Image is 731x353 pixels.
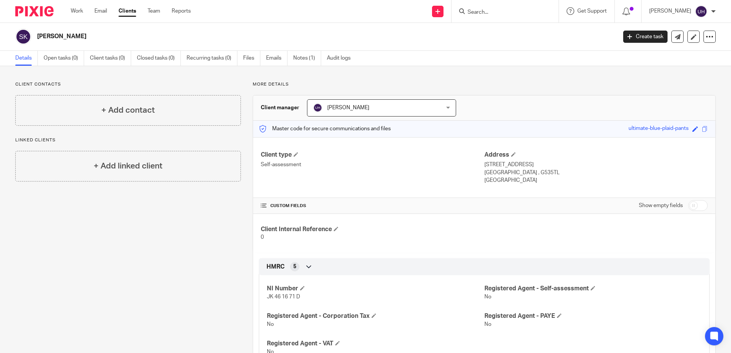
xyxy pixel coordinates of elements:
[695,5,707,18] img: svg%3E
[101,104,155,116] h4: + Add contact
[187,51,237,66] a: Recurring tasks (0)
[94,160,162,172] h4: + Add linked client
[94,7,107,15] a: Email
[484,161,708,168] p: [STREET_ADDRESS]
[267,322,274,327] span: No
[37,32,497,40] h2: [PERSON_NAME]
[15,29,31,45] img: svg%3E
[15,6,54,16] img: Pixie
[327,105,369,110] span: [PERSON_NAME]
[267,285,484,293] h4: NI Number
[649,7,691,15] p: [PERSON_NAME]
[259,125,391,133] p: Master code for secure communications and files
[137,51,181,66] a: Closed tasks (0)
[261,151,484,159] h4: Client type
[261,203,484,209] h4: CUSTOM FIELDS
[484,151,708,159] h4: Address
[71,7,83,15] a: Work
[267,294,300,300] span: JK 46 16 71 D
[327,51,356,66] a: Audit logs
[467,9,536,16] input: Search
[484,322,491,327] span: No
[15,137,241,143] p: Linked clients
[267,340,484,348] h4: Registered Agent - VAT
[266,51,288,66] a: Emails
[261,104,299,112] h3: Client manager
[253,81,716,87] p: More details
[15,51,38,66] a: Details
[90,51,131,66] a: Client tasks (0)
[629,125,689,133] div: ultimate-blue-plaid-pants
[313,103,322,112] img: svg%3E
[172,7,191,15] a: Reports
[15,81,241,87] p: Client contacts
[267,312,484,320] h4: Registered Agent - Corporation Tax
[484,176,708,184] p: [GEOGRAPHIC_DATA]
[243,51,260,66] a: Files
[639,202,683,209] label: Show empty fields
[261,225,484,233] h4: Client Internal Reference
[484,294,491,300] span: No
[261,161,484,168] p: Self-assessment
[623,31,668,43] a: Create task
[293,263,296,270] span: 5
[261,235,264,240] span: 0
[148,7,160,15] a: Team
[119,7,136,15] a: Clients
[577,8,607,14] span: Get Support
[484,285,702,293] h4: Registered Agent - Self-assessment
[44,51,84,66] a: Open tasks (0)
[484,312,702,320] h4: Registered Agent - PAYE
[266,263,284,271] span: HMRC
[293,51,321,66] a: Notes (1)
[484,169,708,176] p: [GEOGRAPHIC_DATA] , G535TL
